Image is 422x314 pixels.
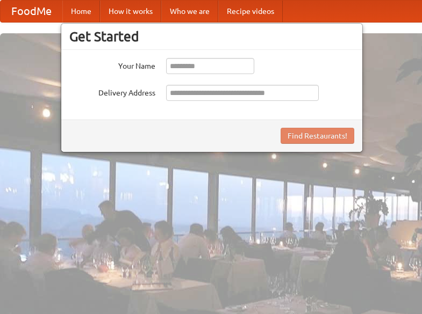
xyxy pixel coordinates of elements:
[69,85,155,98] label: Delivery Address
[281,128,354,144] button: Find Restaurants!
[62,1,100,22] a: Home
[69,58,155,71] label: Your Name
[100,1,161,22] a: How it works
[69,28,354,45] h3: Get Started
[218,1,283,22] a: Recipe videos
[161,1,218,22] a: Who we are
[1,1,62,22] a: FoodMe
